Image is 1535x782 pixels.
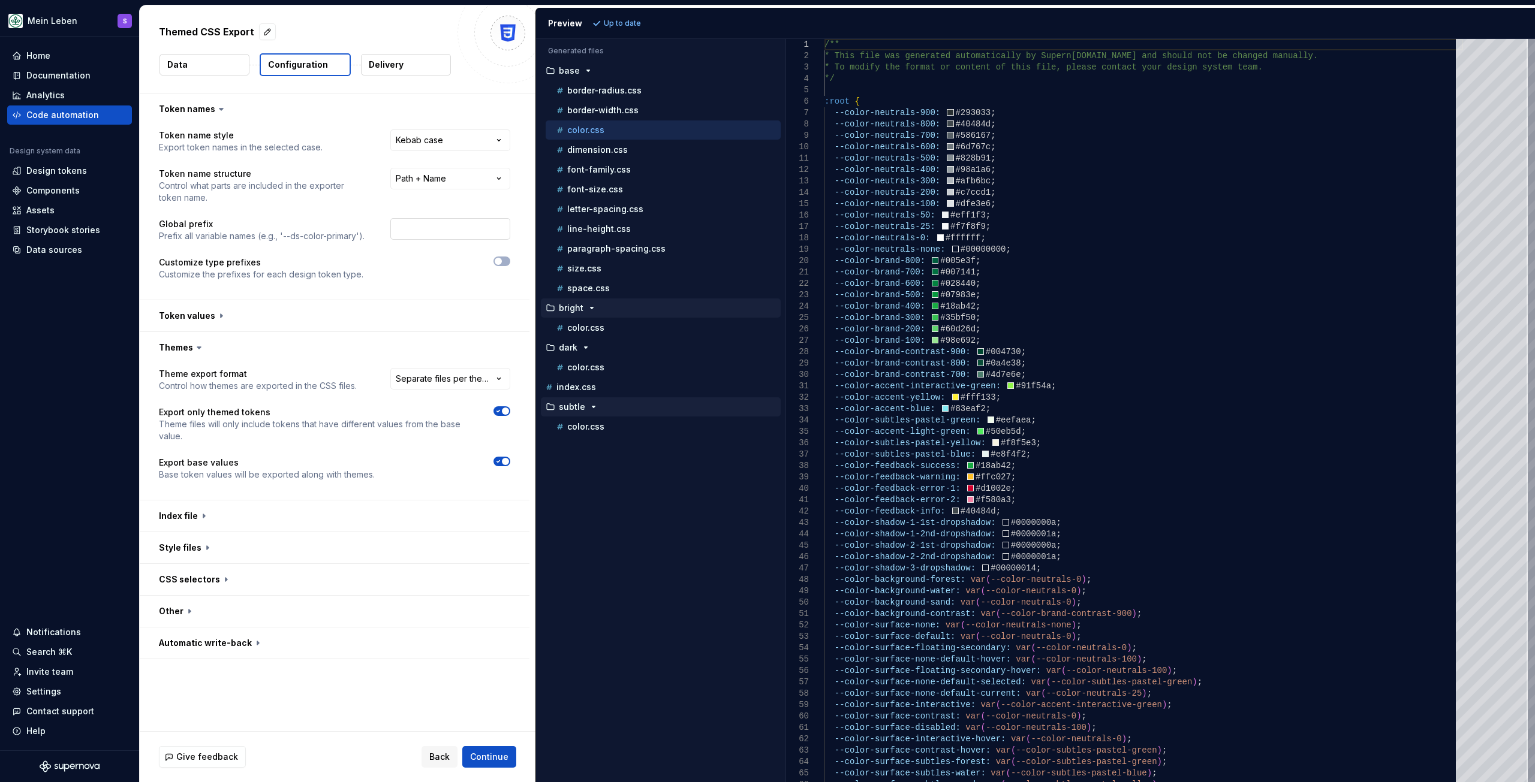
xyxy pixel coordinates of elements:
[1026,449,1031,459] span: ;
[786,255,809,267] div: 20
[985,427,1021,436] span: #50eb5d
[940,256,976,265] span: #005e3f
[26,725,46,737] div: Help
[976,597,980,607] span: (
[786,153,809,164] div: 11
[980,586,985,596] span: (
[786,130,809,141] div: 9
[834,506,945,516] span: --color-feedback-info:
[950,404,986,413] span: #83eaf2
[940,324,976,334] span: #60d26d
[26,89,65,101] div: Analytics
[1031,415,1036,425] span: ;
[834,324,925,334] span: --color-brand-200:
[834,131,940,140] span: --color-neutrals-700:
[834,472,960,482] span: --color-feedback-warning:
[7,662,132,681] a: Invite team
[834,142,940,152] span: --color-neutrals-600:
[940,267,976,277] span: #007141
[159,25,254,39] p: Themed CSS Export
[834,370,970,379] span: --color-brand-contrast-700:
[834,256,925,265] span: --color-brand-800:
[834,529,995,539] span: --color-shadow-1-2nd-dropshadow:
[786,62,809,73] div: 3
[834,119,940,129] span: --color-neutrals-800:
[976,279,980,288] span: ;
[834,461,960,470] span: --color-feedback-success:
[965,586,980,596] span: var
[567,165,631,174] p: font-family.css
[786,107,809,119] div: 7
[940,313,976,322] span: #35bf50
[159,218,365,230] p: Global prefix
[786,426,809,437] div: 35
[960,597,975,607] span: var
[567,244,666,253] p: paragraph-spacing.css
[40,760,100,772] a: Supernova Logo
[26,50,50,62] div: Home
[834,427,970,436] span: --color-accent-light-green:
[786,369,809,381] div: 30
[1010,541,1056,550] span: #0000000a
[834,290,925,300] span: --color-brand-500:
[546,222,781,235] button: line-height.css
[834,222,935,231] span: --color-neutrals-25:
[26,666,73,678] div: Invite team
[834,199,940,209] span: --color-neutrals-100:
[1021,370,1025,379] span: ;
[1010,529,1056,539] span: #0000001a
[976,256,980,265] span: ;
[123,16,127,26] div: S
[834,165,940,174] span: --color-neutrals-400:
[786,483,809,494] div: 40
[1010,518,1056,527] span: #0000000a
[1081,575,1086,584] span: )
[567,185,623,194] p: font-size.css
[567,422,604,431] p: color.css
[546,104,781,117] button: border-width.css
[786,84,809,96] div: 5
[834,597,955,607] span: --color-background-sand:
[950,210,986,220] span: #eff1f3
[786,392,809,403] div: 32
[546,163,781,176] button: font-family.css
[541,400,781,413] button: subtle
[7,642,132,662] button: Search ⌘K
[159,746,246,768] button: Give feedback
[7,181,132,200] a: Components
[976,484,1011,493] span: #d1002e
[834,347,970,357] span: --color-brand-contrast-900:
[1036,563,1040,573] span: ;
[786,324,809,335] div: 26
[980,233,985,243] span: ;
[7,201,132,220] a: Assets
[159,418,472,442] p: Theme files will only include tokens that have different values from the base value.
[985,575,990,584] span: (
[1036,438,1040,448] span: ;
[26,185,80,197] div: Components
[991,449,1026,459] span: #e8f4f2
[1016,381,1051,391] span: #91f54a
[834,586,960,596] span: --color-background-water:
[559,303,583,313] p: bright
[834,358,970,368] span: --color-brand-contrast-800:
[786,278,809,289] div: 22
[976,495,1011,505] span: #f580a3
[985,586,1076,596] span: --color-neutrals-0
[955,119,991,129] span: #40484d
[541,64,781,77] button: base
[567,204,643,214] p: letter-spacing.css
[786,244,809,255] div: 19
[976,301,980,311] span: ;
[546,262,781,275] button: size.css
[176,751,238,763] span: Give feedback
[559,343,577,352] p: dark
[940,279,976,288] span: #028440
[786,187,809,198] div: 14
[1006,244,1010,254] span: ;
[786,335,809,346] div: 27
[7,721,132,741] button: Help
[940,290,976,300] span: #07983e
[834,188,940,197] span: --color-neutrals-200:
